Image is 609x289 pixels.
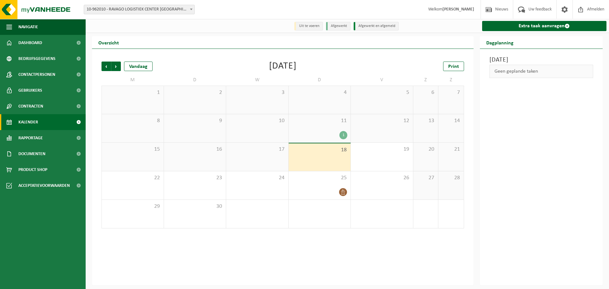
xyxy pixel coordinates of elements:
[18,114,38,130] span: Kalender
[354,174,410,181] span: 26
[167,203,223,210] span: 30
[416,117,435,124] span: 13
[105,117,160,124] span: 8
[413,74,439,86] td: Z
[229,146,285,153] span: 17
[229,117,285,124] span: 10
[84,5,194,14] span: 10-962010 - RAVAGO LOGISTIEK CENTER LOMMEL - LOMMEL
[292,89,348,96] span: 4
[351,74,413,86] td: V
[443,62,464,71] a: Print
[105,89,160,96] span: 1
[438,74,464,86] td: Z
[480,36,520,49] h2: Dagplanning
[442,174,460,181] span: 28
[18,19,38,35] span: Navigatie
[101,74,164,86] td: M
[111,62,121,71] span: Volgende
[167,174,223,181] span: 23
[92,36,125,49] h2: Overzicht
[105,174,160,181] span: 22
[489,55,593,65] h3: [DATE]
[269,62,297,71] div: [DATE]
[294,22,323,30] li: Uit te voeren
[167,146,223,153] span: 16
[18,98,43,114] span: Contracten
[18,35,42,51] span: Dashboard
[482,21,607,31] a: Extra taak aanvragen
[18,146,45,162] span: Documenten
[489,65,593,78] div: Geen geplande taken
[229,174,285,181] span: 24
[292,147,348,154] span: 18
[105,203,160,210] span: 29
[354,89,410,96] span: 5
[416,89,435,96] span: 6
[442,89,460,96] span: 7
[18,51,56,67] span: Bedrijfsgegevens
[167,117,223,124] span: 9
[448,64,459,69] span: Print
[339,131,347,139] div: 1
[18,162,47,178] span: Product Shop
[164,74,226,86] td: D
[442,7,474,12] strong: [PERSON_NAME]
[226,74,289,86] td: W
[18,130,43,146] span: Rapportage
[354,22,399,30] li: Afgewerkt en afgemeld
[101,62,111,71] span: Vorige
[167,89,223,96] span: 2
[354,117,410,124] span: 12
[289,74,351,86] td: D
[326,22,350,30] li: Afgewerkt
[416,174,435,181] span: 27
[416,146,435,153] span: 20
[292,174,348,181] span: 25
[18,178,70,194] span: Acceptatievoorwaarden
[354,146,410,153] span: 19
[292,117,348,124] span: 11
[18,67,55,82] span: Contactpersonen
[442,146,460,153] span: 21
[18,82,42,98] span: Gebruikers
[124,62,153,71] div: Vandaag
[105,146,160,153] span: 15
[229,89,285,96] span: 3
[442,117,460,124] span: 14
